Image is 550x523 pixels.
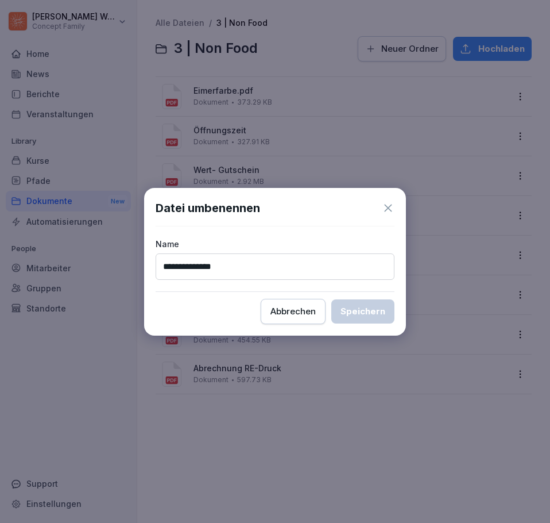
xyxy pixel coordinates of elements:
[270,305,316,318] div: Abbrechen
[156,199,260,217] h1: Datei umbenennen
[261,299,326,324] button: Abbrechen
[156,238,394,250] p: Name
[331,299,394,324] button: Speichern
[340,305,385,318] div: Speichern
